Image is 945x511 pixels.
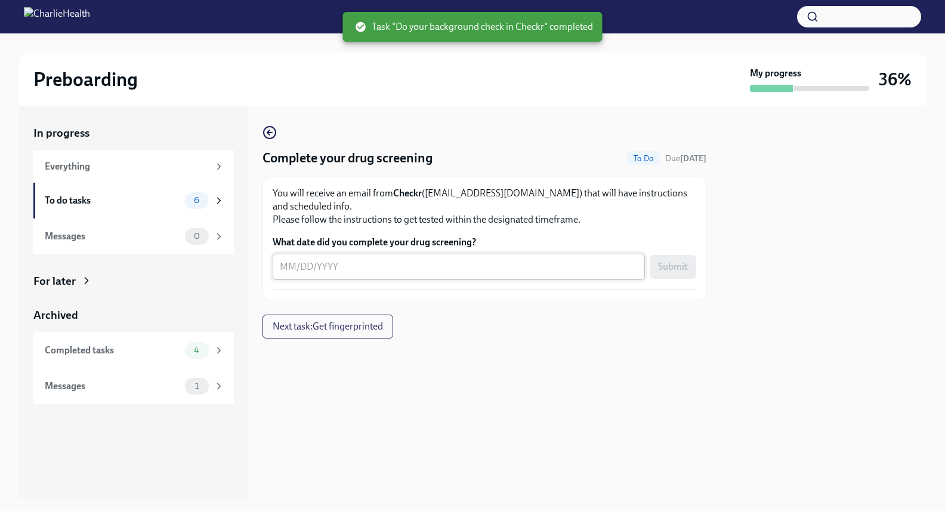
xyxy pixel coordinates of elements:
span: 0 [187,232,207,241]
span: 1 [188,381,206,390]
span: 6 [187,196,206,205]
div: For later [33,273,76,289]
strong: Checkr [393,187,422,199]
a: Completed tasks4 [33,333,234,368]
a: In progress [33,125,234,141]
h2: Preboarding [33,67,138,91]
div: Everything [45,160,209,173]
a: Archived [33,307,234,323]
img: CharlieHealth [24,7,90,26]
strong: My progress [750,67,801,80]
a: For later [33,273,234,289]
span: Due [665,153,706,164]
a: Messages1 [33,368,234,404]
span: September 1st, 2025 06:00 [665,153,706,164]
div: Messages [45,380,180,393]
strong: [DATE] [680,153,706,164]
h3: 36% [879,69,912,90]
a: To do tasks6 [33,183,234,218]
span: Next task : Get fingerprinted [273,321,383,333]
span: To Do [626,154,660,163]
a: Messages0 [33,218,234,254]
span: Task "Do your background check in Checkr" completed [355,20,593,33]
button: Next task:Get fingerprinted [262,315,393,338]
div: To do tasks [45,194,180,207]
span: 4 [187,346,206,355]
p: You will receive an email from ([EMAIL_ADDRESS][DOMAIN_NAME]) that will have instructions and sch... [273,187,696,226]
div: Completed tasks [45,344,180,357]
h4: Complete your drug screening [262,149,433,167]
a: Everything [33,150,234,183]
div: Messages [45,230,180,243]
label: What date did you complete your drug screening? [273,236,696,249]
